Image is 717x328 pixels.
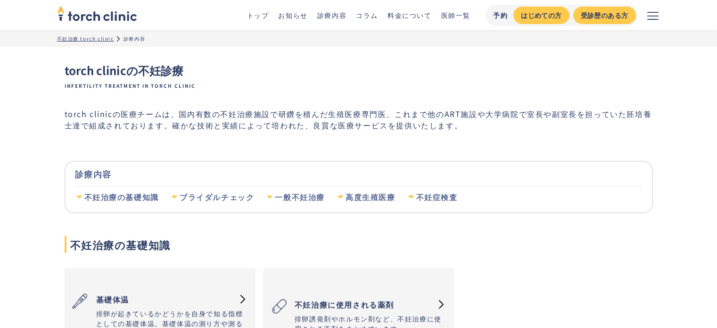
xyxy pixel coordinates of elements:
[65,62,653,89] h1: torch clinicの不妊診療
[521,10,561,20] div: はじめての方
[65,108,653,131] p: torch clinicの医療チームは、国内有数の不妊治療施設で研鑽を積んだ生殖医療専門医、これまで他のART施設や大学病院で室長や副室長を担っていた胚培養士達で組成されております。確かな技術と...
[581,10,628,20] div: 受診歴のある方
[265,186,325,208] a: 一般不妊治療
[336,186,396,208] a: 高度生殖医療
[247,10,269,20] a: トップ
[57,35,114,42] a: 不妊治療 torch clinic
[356,10,378,20] a: コラム
[180,192,254,202] div: ブライダルチェック
[513,7,569,24] a: はじめての方
[124,35,145,42] div: 診療内容
[170,186,254,208] a: ブライダルチェック
[493,10,508,20] div: 予約
[65,83,653,89] span: Infertility treatment in torch clinic
[278,10,307,20] a: お知らせ
[317,10,346,20] a: 診療内容
[57,3,137,24] img: torch clinic
[84,192,159,202] div: 不妊治療の基礎知識
[441,10,470,20] a: 医師一覧
[387,10,432,20] a: 料金について
[407,186,458,208] a: 不妊症検査
[75,186,159,208] a: 不妊治療の基礎知識
[573,7,636,24] a: 受診歴のある方
[57,7,137,24] a: home
[416,192,458,202] div: 不妊症検査
[275,192,325,202] div: 一般不妊治療
[65,236,653,253] h2: 不妊治療の基礎知識
[96,290,233,309] h3: 基礎体温
[75,162,643,186] div: 診療内容
[295,295,431,314] h3: 不妊治療に使用される薬剤
[346,192,396,202] div: 高度生殖医療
